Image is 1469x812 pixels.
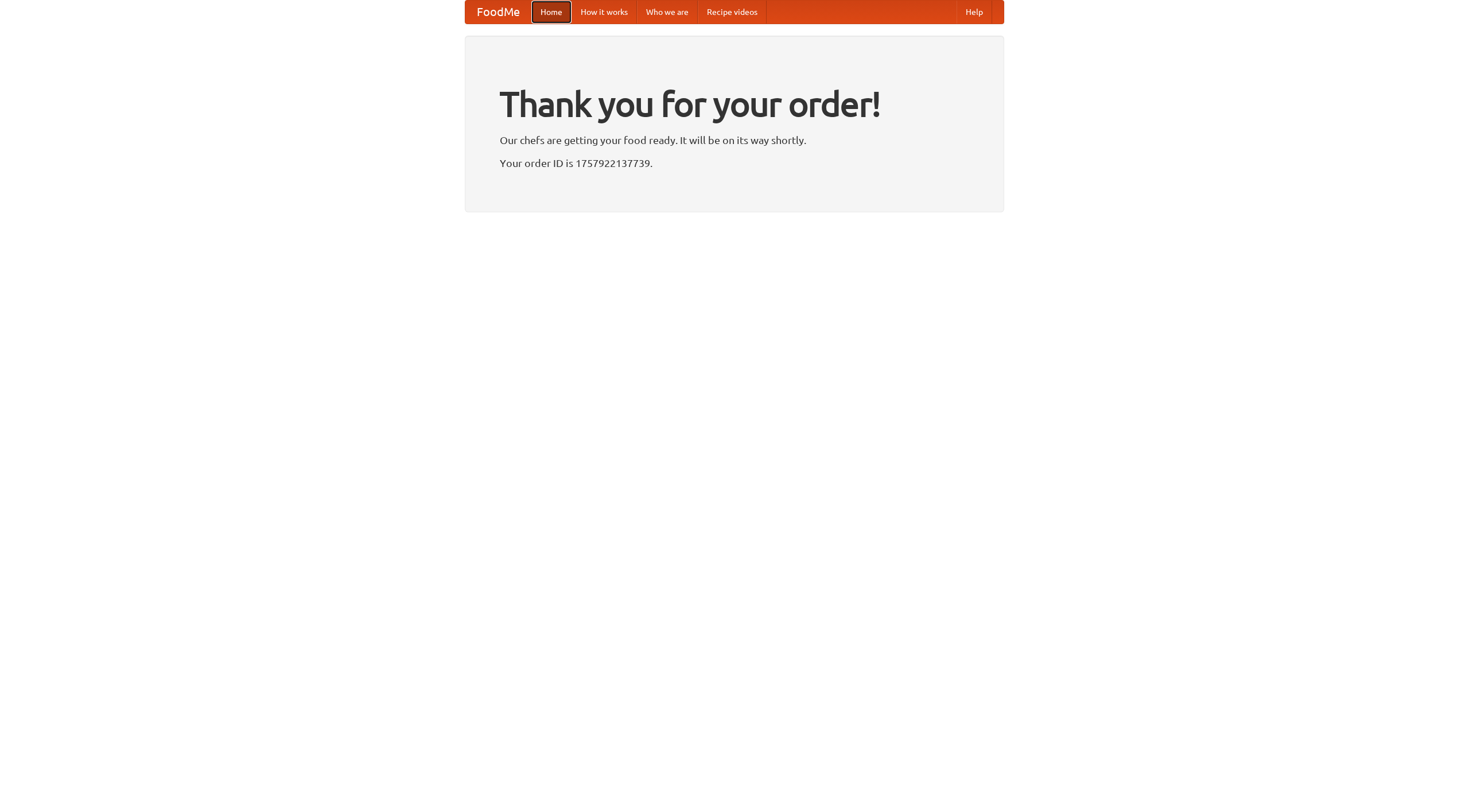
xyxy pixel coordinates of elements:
[637,1,698,24] a: Who we are
[531,1,572,24] a: Home
[500,131,969,149] p: Our chefs are getting your food ready. It will be on its way shortly.
[500,154,969,172] p: Your order ID is 1757922137739.
[698,1,767,24] a: Recipe videos
[957,1,992,24] a: Help
[500,76,969,131] h1: Thank you for your order!
[572,1,637,24] a: How it works
[465,1,531,24] a: FoodMe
